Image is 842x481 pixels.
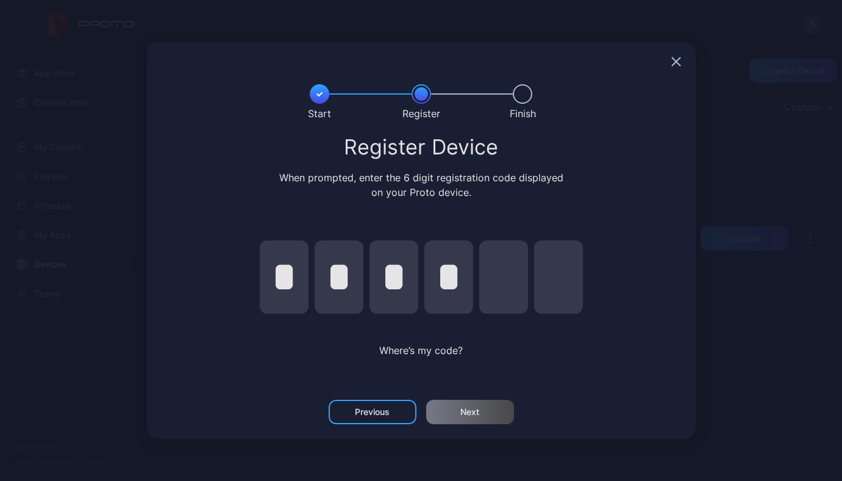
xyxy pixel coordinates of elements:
input: pin code 2 of 6 [315,240,363,314]
input: pin code 5 of 6 [479,240,528,314]
span: Where’s my code? [379,344,463,356]
input: pin code 1 of 6 [260,240,309,314]
div: Register [402,106,440,121]
div: Start [308,106,331,121]
input: pin code 6 of 6 [534,240,583,314]
div: When prompted, enter the 6 digit registration code displayed on your Proto device. [276,170,566,200]
div: Register Device [162,136,681,158]
div: Previous [355,407,390,417]
input: pin code 4 of 6 [424,240,473,314]
div: Finish [510,106,536,121]
button: Next [426,400,514,424]
button: Previous [329,400,416,424]
div: Next [460,407,479,417]
input: pin code 3 of 6 [369,240,418,314]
